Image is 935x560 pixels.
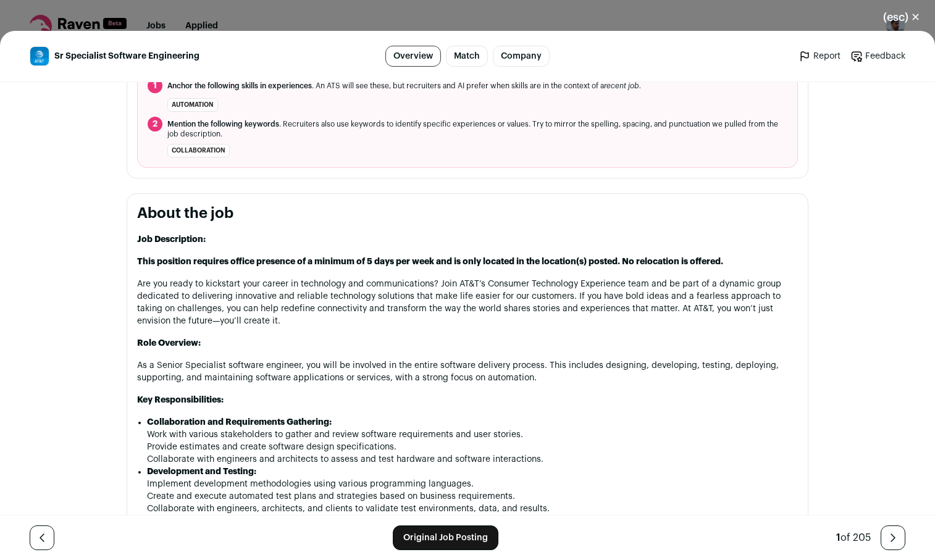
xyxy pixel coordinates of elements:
strong: Role Overview: [137,339,201,348]
li: automation [167,98,218,112]
a: Original Job Posting [393,525,498,550]
span: Anchor the following skills in experiences [167,82,312,90]
li: Work with various stakeholders to gather and review software requirements and user stories. [147,428,798,441]
span: Sr Specialist Software Engineering [54,50,199,62]
img: f891c2dfd8eead49e17d06652d3ce0f6fd6ac0f1d0c60590a10552ecb2fb5466.jpg [30,47,49,65]
i: recent job. [604,82,641,90]
li: collaboration [167,144,230,157]
li: Implement development methodologies using various programming languages. [147,478,798,490]
span: . Recruiters also use keywords to identify specific experiences or values. Try to mirror the spel... [167,119,787,139]
strong: Collaboration and Requirements Gathering: [147,418,332,427]
h2: About the job [137,204,798,224]
li: Create and execute automated test plans and strategies based on business requirements. [147,490,798,503]
strong: Key Responsibilities: [137,396,224,404]
a: Company [493,46,550,67]
span: . An ATS will see these, but recruiters and AI prefer when skills are in the context of a [167,81,641,91]
span: 1 [836,533,841,543]
a: Overview [385,46,441,67]
strong: This position requires office presence of a minimum of 5 days per week and is only located in the... [137,257,723,266]
span: 2 [148,117,162,132]
span: Mention the following keywords [167,120,279,128]
p: Are you ready to kickstart your career in technology and communications? Join AT&T’s Consumer Tec... [137,278,798,327]
strong: Development and Testing: [147,467,256,476]
strong: Job Description: [137,235,206,244]
a: Feedback [850,50,905,62]
span: 1 [148,78,162,93]
button: Close modal [868,4,935,31]
li: Collaborate with engineers and architects to assess and test hardware and software interactions. [147,453,798,466]
li: Collaborate with engineers, architects, and clients to validate test environments, data, and resu... [147,503,798,515]
div: of 205 [836,530,871,545]
li: Provide estimates and create software design specifications. [147,441,798,453]
a: Report [799,50,841,62]
p: As a Senior Specialist software engineer, you will be involved in the entire software delivery pr... [137,359,798,384]
a: Match [446,46,488,67]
